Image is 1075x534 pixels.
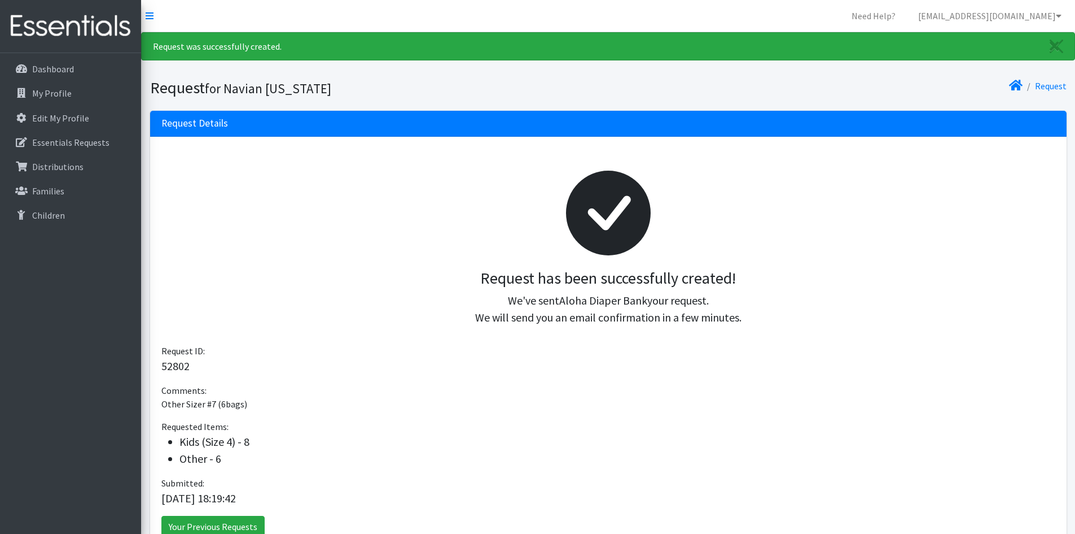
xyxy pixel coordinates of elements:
[32,185,64,197] p: Families
[32,137,109,148] p: Essentials Requests
[559,293,647,307] span: Aloha Diaper Bank
[170,269,1046,288] h3: Request has been successfully created!
[161,345,205,357] span: Request ID:
[161,385,207,396] span: Comments:
[179,450,1055,467] li: Other - 6
[205,80,331,97] small: for Navian [US_STATE]
[141,32,1075,60] div: Request was successfully created.
[1035,80,1067,92] a: Request
[32,210,65,221] p: Children
[32,161,84,172] p: Distributions
[161,490,1055,507] p: [DATE] 18:19:42
[150,78,604,98] h1: Request
[5,7,137,45] img: HumanEssentials
[5,58,137,80] a: Dashboard
[161,118,228,129] h3: Request Details
[843,5,905,27] a: Need Help?
[5,180,137,202] a: Families
[161,397,1055,411] p: Other Sizer #7 (6bags)
[5,131,137,154] a: Essentials Requests
[5,155,137,178] a: Distributions
[161,477,204,489] span: Submitted:
[161,358,1055,375] p: 52802
[32,88,72,99] p: My Profile
[161,421,229,432] span: Requested Items:
[170,292,1046,326] p: We've sent your request. We will send you an email confirmation in a few minutes.
[5,82,137,105] a: My Profile
[1038,33,1074,60] a: Close
[32,112,89,124] p: Edit My Profile
[179,433,1055,450] li: Kids (Size 4) - 8
[909,5,1070,27] a: [EMAIL_ADDRESS][DOMAIN_NAME]
[32,63,74,75] p: Dashboard
[5,107,137,129] a: Edit My Profile
[5,204,137,227] a: Children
